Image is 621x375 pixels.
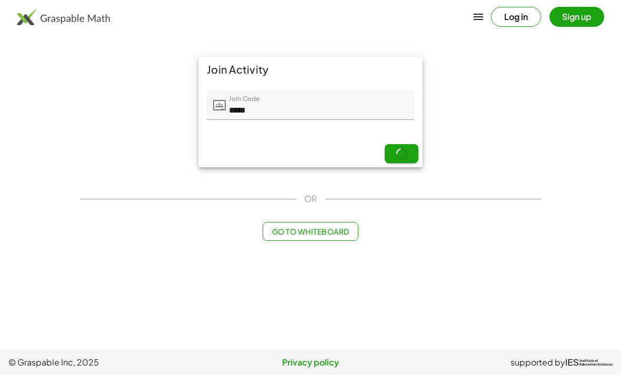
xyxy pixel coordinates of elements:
button: Sign up [549,7,604,27]
div: Join Activity [198,57,423,82]
span: OR [304,192,317,205]
span: Institute of Education Sciences [579,359,613,367]
a: Privacy policy [210,356,412,369]
span: IES [565,358,579,368]
span: Go to Whiteboard [272,227,349,236]
span: supported by [510,356,565,369]
a: IESInstitute ofEducation Sciences [565,356,613,369]
span: © Graspable Inc, 2025 [8,356,210,369]
button: Go to Whiteboard [263,222,358,241]
button: Log in [491,7,541,27]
